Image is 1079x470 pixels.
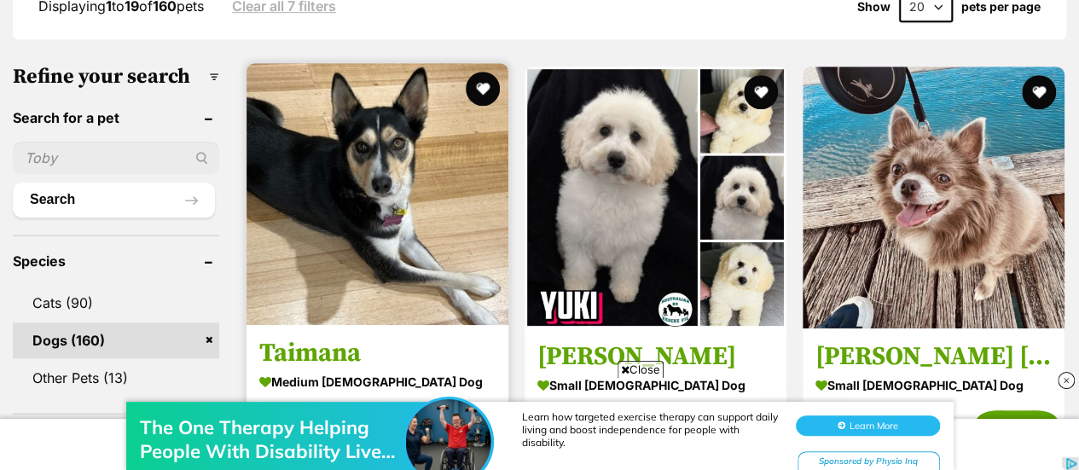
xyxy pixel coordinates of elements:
header: Search for a pet [13,110,219,125]
img: The One Therapy Helping People With Disability Live Freely [406,32,491,117]
img: Yuki - Bichon Frise Dog [525,67,786,328]
img: adc.png [608,1,619,13]
a: Other Pets (13) [13,360,219,396]
span: Close [618,361,664,378]
div: The One Therapy Helping People With Disability Live Freely [140,48,413,96]
h3: [PERSON_NAME] [537,340,774,373]
div: Learn how targeted exercise therapy can support daily living and boost independence for people wi... [522,43,778,81]
a: Dogs (160) [13,322,219,358]
button: favourite [1022,75,1056,109]
h3: Refine your search [13,65,219,89]
img: Nola Bean Tamblyn - Chihuahua (Long Coat) Dog [803,67,1064,328]
button: favourite [744,75,778,109]
h3: [PERSON_NAME] [PERSON_NAME] [815,340,1052,373]
h3: Taimana [259,337,496,369]
header: Species [13,253,219,269]
button: Search [13,183,215,217]
img: close_rtb.svg [1058,372,1075,389]
input: Toby [13,142,219,174]
a: Cats (90) [13,285,219,321]
button: Learn More [796,48,940,68]
button: favourite [466,72,500,106]
div: Sponsored by Physio Inq [798,84,940,105]
img: Taimana - Australian Kelpie x Alaskan Husky Dog [247,63,508,325]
